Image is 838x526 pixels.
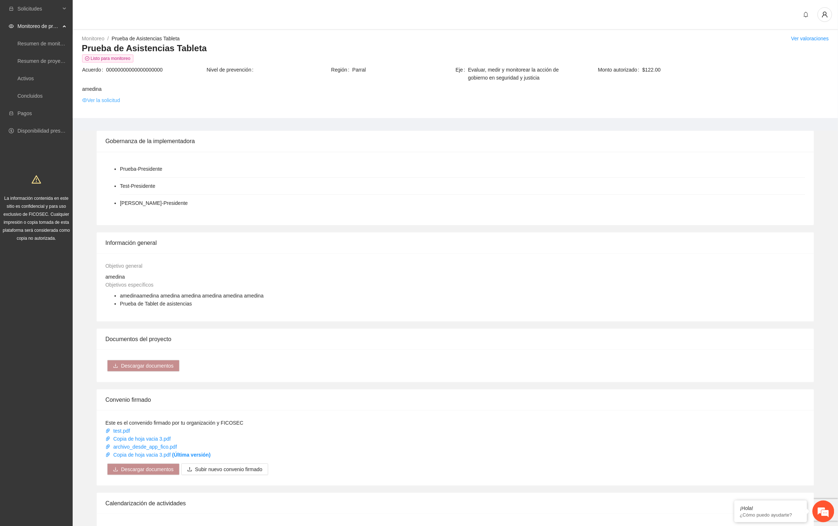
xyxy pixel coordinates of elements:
span: Monto autorizado [598,66,642,74]
span: Objetivo general [105,263,142,269]
a: Concluidos [17,93,43,99]
span: 00000000000000000000 [106,66,206,74]
a: Copia de hoja vacia 3.pdf [105,452,210,458]
span: download [113,363,118,369]
span: Descargar documentos [121,362,174,370]
span: Subir nuevo convenio firmado [195,465,262,473]
a: Monitoreo [82,36,104,41]
span: Acuerdo [82,66,106,74]
span: amedina [105,274,125,280]
span: amedina [82,85,829,93]
button: uploadSubir nuevo convenio firmado [181,464,268,475]
li: [PERSON_NAME] - Presidente [120,199,188,207]
a: Activos [17,76,34,81]
span: download [113,467,118,473]
span: amedinaamedina amedina amedina amedina amedina amedina [120,293,263,299]
div: Calendarización de actividades [105,493,805,514]
span: Listo para monitoreo [82,54,133,62]
a: test.pdf [105,428,132,434]
a: Pagos [17,110,32,116]
span: paper-clip [105,452,110,457]
span: check-circle [85,56,89,61]
span: paper-clip [105,428,110,433]
span: Nivel de prevención [207,66,257,74]
div: Documentos del proyecto [105,329,805,349]
strong: (Última versión) [172,452,211,458]
span: $122.00 [642,66,829,74]
span: upload [187,467,192,473]
span: uploadSubir nuevo convenio firmado [181,466,268,472]
span: Solicitudes [17,1,60,16]
h3: Prueba de Asistencias Tableta [82,43,829,54]
li: Prueba - Presidente [120,165,162,173]
span: Región [331,66,352,74]
span: bell [801,12,811,17]
span: Este es el convenido firmado por tu organización y FICOSEC [105,420,243,426]
button: user [818,7,832,22]
span: Estamos en línea. [42,97,100,170]
p: ¿Cómo puedo ayudarte? [740,512,802,518]
div: Gobernanza de la implementadora [105,131,805,151]
span: eye [9,24,14,29]
button: bell [800,9,812,20]
span: paper-clip [105,436,110,441]
span: user [818,11,832,18]
a: Disponibilidad presupuestal [17,128,80,134]
span: Parral [352,66,455,74]
span: paper-clip [105,444,110,449]
span: Objetivos específicos [105,282,153,288]
span: Prueba de Tablet de asistencias [120,301,192,307]
a: Resumen de monitoreo [17,41,70,46]
span: inbox [9,6,14,11]
span: / [107,36,109,41]
span: Descargar documentos [121,465,174,473]
div: Información general [105,232,805,253]
li: Test - Presidente [120,182,155,190]
a: Ver valoraciones [791,36,829,41]
a: Copia de hoja vacia 3.pdf [105,436,172,442]
textarea: Escriba su mensaje y pulse “Intro” [4,198,138,224]
span: Evaluar, medir y monitorear la acción de gobierno en seguridad y justicia [468,66,580,82]
span: eye [82,98,87,103]
span: Monitoreo de proyectos [17,19,60,33]
span: Eje [456,66,468,82]
div: ¡Hola! [740,505,802,511]
a: Prueba de Asistencias Tableta [112,36,180,41]
a: eyeVer la solicitud [82,96,120,104]
button: downloadDescargar documentos [107,464,180,475]
span: warning [32,175,41,184]
button: downloadDescargar documentos [107,360,180,372]
a: archivo_desde_app_fico.pdf [105,444,178,450]
div: Minimizar ventana de chat en vivo [119,4,137,21]
div: Chatee con nosotros ahora [38,37,122,46]
span: La información contenida en este sitio es confidencial y para uso exclusivo de FICOSEC. Cualquier... [3,196,70,241]
div: Convenio firmado [105,389,805,410]
a: Resumen de proyectos aprobados [17,58,95,64]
